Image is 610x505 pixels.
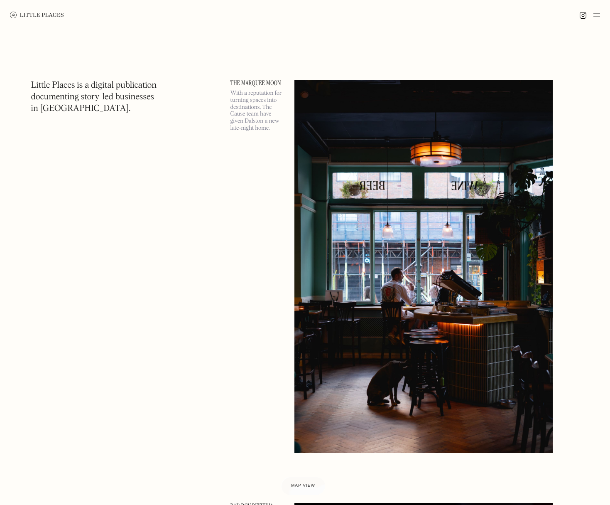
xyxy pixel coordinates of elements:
[294,80,553,453] img: The Marquee Moon
[31,80,157,115] h1: Little Places is a digital publication documenting story-led businesses in [GEOGRAPHIC_DATA].
[281,477,325,495] a: Map view
[230,80,284,86] a: The Marquee Moon
[291,483,315,488] span: Map view
[230,90,284,132] p: With a reputation for turning spaces into destinations, The Cause team have given Dalston a new l...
